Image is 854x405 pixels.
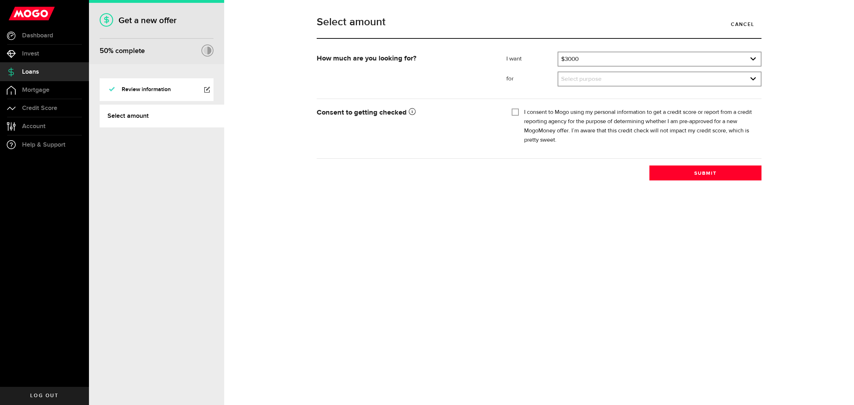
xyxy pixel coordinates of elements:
a: Cancel [724,17,761,32]
label: I want [506,55,557,63]
span: Loans [22,69,39,75]
span: Invest [22,51,39,57]
span: Account [22,123,46,130]
label: for [506,75,557,83]
span: Dashboard [22,32,53,39]
h1: Get a new offer [100,15,213,26]
iframe: LiveChat chat widget [824,375,854,405]
span: Help & Support [22,142,65,148]
span: Credit Score [22,105,57,111]
div: % complete [100,44,145,57]
a: expand select [558,72,761,86]
a: Review information [100,78,213,101]
strong: How much are you looking for? [317,55,416,62]
strong: Consent to getting checked [317,109,416,116]
a: expand select [558,52,761,66]
span: Log out [30,393,58,398]
h1: Select amount [317,17,761,27]
a: Select amount [100,105,224,127]
button: Submit [649,165,761,180]
input: I consent to Mogo using my personal information to get a credit score or report from a credit rep... [512,108,519,115]
span: 50 [100,47,108,55]
label: I consent to Mogo using my personal information to get a credit score or report from a credit rep... [524,108,756,145]
span: Mortgage [22,87,49,93]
